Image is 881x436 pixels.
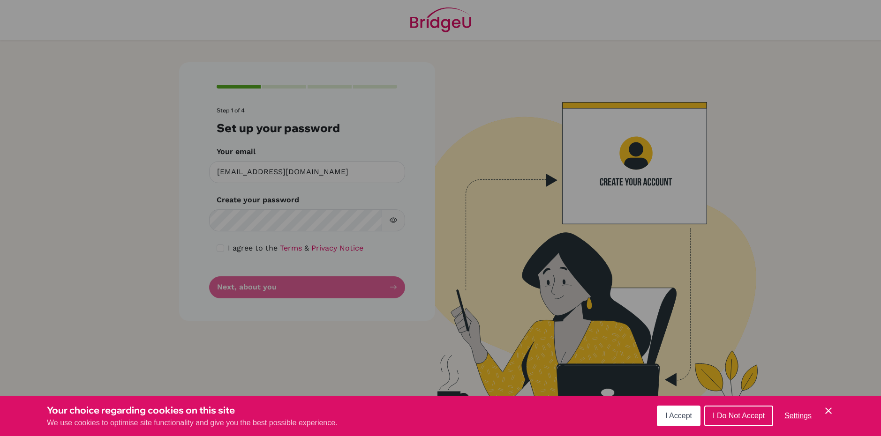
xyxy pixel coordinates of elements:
[657,406,700,426] button: I Accept
[784,412,812,420] span: Settings
[704,406,773,426] button: I Do Not Accept
[823,405,834,416] button: Save and close
[47,403,338,417] h3: Your choice regarding cookies on this site
[713,412,765,420] span: I Do Not Accept
[47,417,338,429] p: We use cookies to optimise site functionality and give you the best possible experience.
[777,406,819,425] button: Settings
[665,412,692,420] span: I Accept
